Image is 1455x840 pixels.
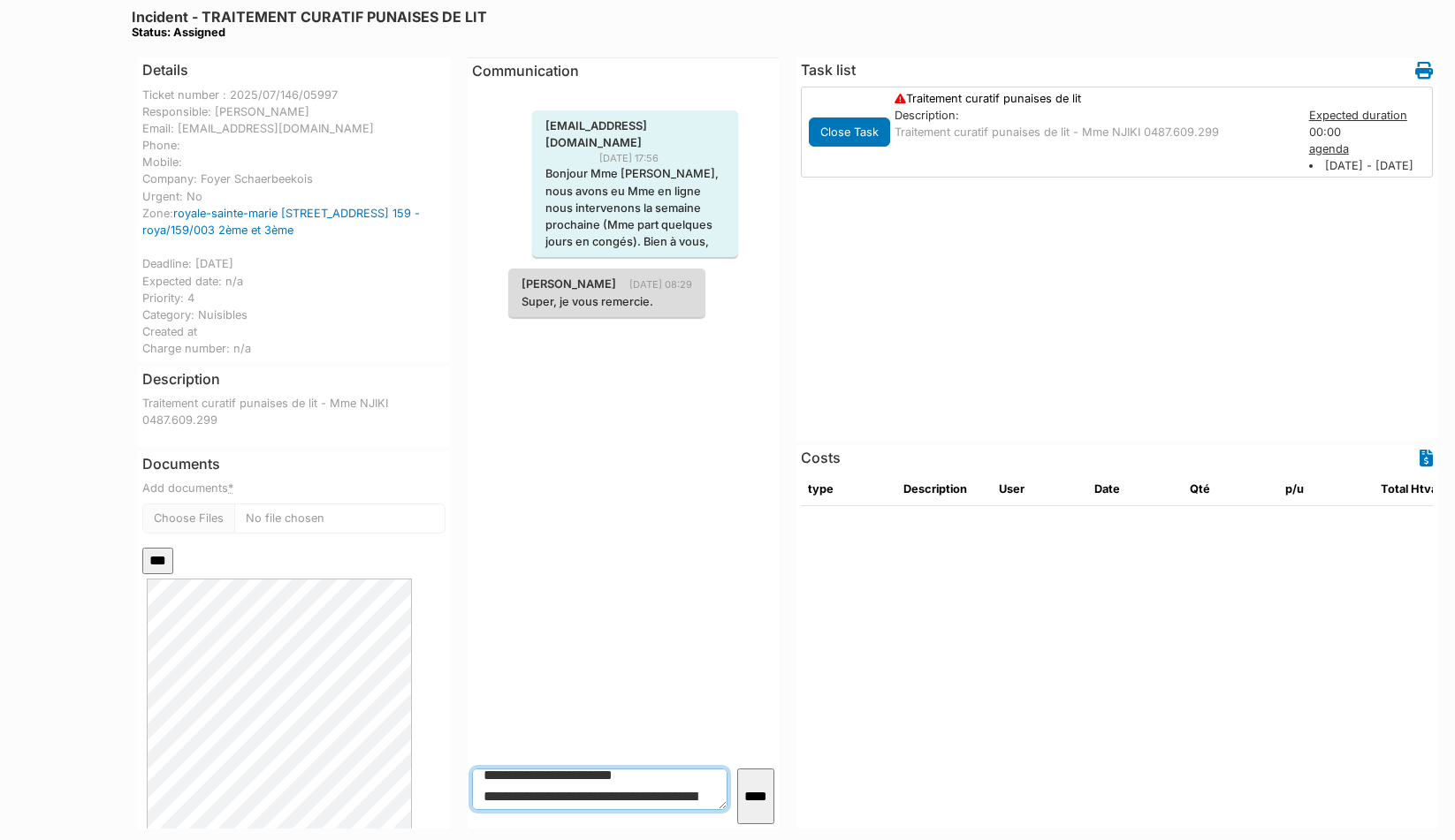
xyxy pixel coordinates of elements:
[895,124,1291,140] p: Traitement curatif punaises de lit - Mme NJIKI 0487.609.299
[142,207,420,237] a: royale-sainte-marie [STREET_ADDRESS] 159 - roya/159/003 2ème et 3ème
[1300,107,1438,175] div: 00:00
[472,62,579,79] span: translation missing: en.communication.communication
[809,121,890,140] a: Close Task
[886,90,1300,107] div: Traitement curatif punaises de lit
[1278,473,1374,505] th: p/u
[522,293,692,310] p: Super, je vous remercie.
[1183,473,1278,505] th: Qté
[1309,157,1429,174] li: [DATE] - [DATE]
[896,473,992,505] th: Description
[992,473,1087,505] th: User
[532,117,738,151] span: [EMAIL_ADDRESS][DOMAIN_NAME]
[1309,140,1429,157] div: agenda
[1309,107,1429,124] div: Expected duration
[1087,473,1183,505] th: Date
[142,456,446,473] h6: Documents
[1415,62,1433,79] i: Work order
[142,62,188,79] h6: Details
[142,371,220,388] h6: Description
[1381,482,1408,496] span: translation missing: en.total
[142,87,446,358] div: Ticket number : 2025/07/146/05997 Responsible: [PERSON_NAME] Email: [EMAIL_ADDRESS][DOMAIN_NAME] ...
[142,395,446,428] p: Traitement curatif punaises de lit - Mme NJIKI 0487.609.299
[599,151,672,166] span: [DATE] 17:56
[142,480,233,496] label: Add documents
[1411,482,1437,496] span: translation missing: en.HTVA
[801,450,841,466] h6: Costs
[820,125,879,139] span: translation missing: en.todo.action.close_task
[228,481,233,495] abbr: required
[508,276,629,292] span: [PERSON_NAME]
[132,26,487,39] div: Status: Assigned
[629,277,705,292] span: [DATE] 08:29
[895,107,1291,124] div: Description:
[801,473,896,505] th: type
[801,62,856,79] h6: Task list
[132,9,487,40] h6: Incident - TRAITEMENT CURATIF PUNAISES DE LIT
[545,165,725,250] p: Bonjour Mme [PERSON_NAME], nous avons eu Mme en ligne nous intervenons la semaine prochaine (Mme ...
